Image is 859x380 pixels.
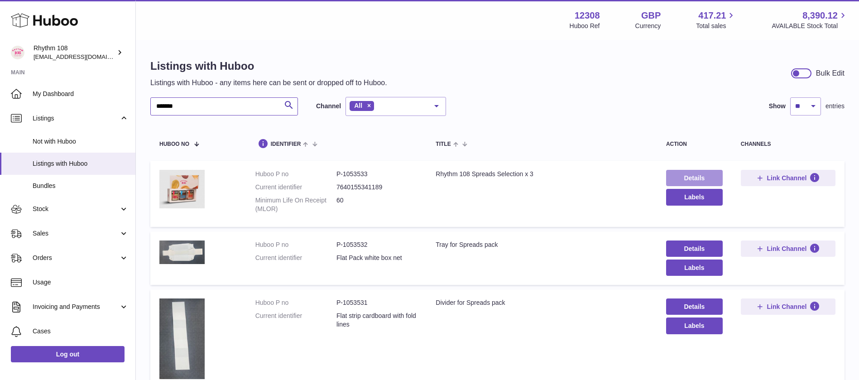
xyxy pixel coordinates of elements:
button: Labels [666,317,723,334]
dd: 7640155341189 [336,183,418,192]
dt: Current identifier [255,183,336,192]
span: title [436,141,451,147]
span: Huboo no [159,141,189,147]
span: Cases [33,327,129,336]
h1: Listings with Huboo [150,59,387,73]
dt: Huboo P no [255,170,336,178]
span: Listings with Huboo [33,159,129,168]
label: Show [769,102,786,111]
a: Details [666,241,723,257]
strong: GBP [641,10,661,22]
span: AVAILABLE Stock Total [772,22,848,30]
button: Link Channel [741,298,835,315]
dt: Huboo P no [255,298,336,307]
span: Usage [33,278,129,287]
a: 8,390.12 AVAILABLE Stock Total [772,10,848,30]
dt: Current identifier [255,254,336,262]
dt: Huboo P no [255,241,336,249]
strong: 12308 [575,10,600,22]
a: Details [666,170,723,186]
div: Bulk Edit [816,68,845,78]
span: Link Channel [767,245,806,253]
span: Link Channel [767,174,806,182]
dd: Flat Pack white box net [336,254,418,262]
div: Rhythm 108 [34,44,115,61]
button: Labels [666,260,723,276]
span: Total sales [696,22,736,30]
span: 417.21 [698,10,726,22]
span: 8,390.12 [802,10,838,22]
div: Currency [635,22,661,30]
span: Stock [33,205,119,213]
dt: Minimum Life On Receipt (MLOR) [255,196,336,213]
dd: Flat strip cardboard with fold lines [336,312,418,329]
dd: P-1053532 [336,241,418,249]
dd: P-1053533 [336,170,418,178]
img: orders@rhythm108.com [11,46,24,59]
dd: P-1053531 [336,298,418,307]
button: Link Channel [741,170,835,186]
span: All [354,102,362,109]
span: identifier [271,141,301,147]
p: Listings with Huboo - any items here can be sent or dropped off to Huboo. [150,78,387,88]
span: Not with Huboo [33,137,129,146]
span: Invoicing and Payments [33,303,119,311]
span: My Dashboard [33,90,129,98]
button: Labels [666,189,723,205]
div: action [666,141,723,147]
dd: 60 [336,196,418,213]
span: Bundles [33,182,129,190]
div: Huboo Ref [570,22,600,30]
div: Tray for Spreads pack [436,241,648,249]
div: channels [741,141,835,147]
dt: Current identifier [255,312,336,329]
span: entries [825,102,845,111]
label: Channel [316,102,341,111]
img: Divider for Spreads pack [159,298,205,379]
span: Link Channel [767,303,806,311]
span: [EMAIL_ADDRESS][DOMAIN_NAME] [34,53,133,60]
span: Sales [33,229,119,238]
button: Link Channel [741,241,835,257]
img: Rhythm 108 Spreads Selection x 3 [159,170,205,208]
span: Orders [33,254,119,262]
div: Rhythm 108 Spreads Selection x 3 [436,170,648,178]
a: Details [666,298,723,315]
img: Tray for Spreads pack [159,241,205,265]
a: 417.21 Total sales [696,10,736,30]
span: Listings [33,114,119,123]
a: Log out [11,346,125,362]
div: Divider for Spreads pack [436,298,648,307]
